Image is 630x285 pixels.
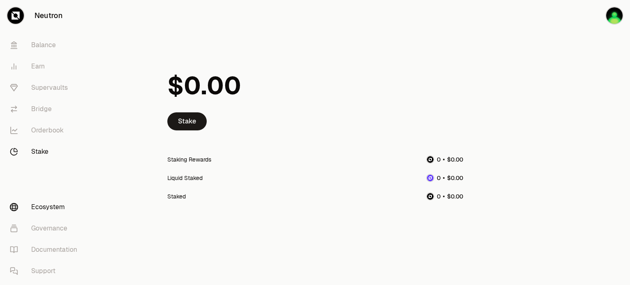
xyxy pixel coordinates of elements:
[3,218,89,239] a: Governance
[606,7,623,24] img: Main Cosmos
[167,112,207,130] a: Stake
[167,192,186,201] div: Staked
[427,175,434,181] img: dNTRN Logo
[3,141,89,162] a: Stake
[3,56,89,77] a: Earn
[3,239,89,260] a: Documentation
[3,98,89,120] a: Bridge
[427,193,434,200] img: NTRN Logo
[3,77,89,98] a: Supervaults
[167,155,211,164] div: Staking Rewards
[3,260,89,282] a: Support
[3,34,89,56] a: Balance
[427,156,434,163] img: NTRN Logo
[167,174,203,182] div: Liquid Staked
[3,120,89,141] a: Orderbook
[3,196,89,218] a: Ecosystem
